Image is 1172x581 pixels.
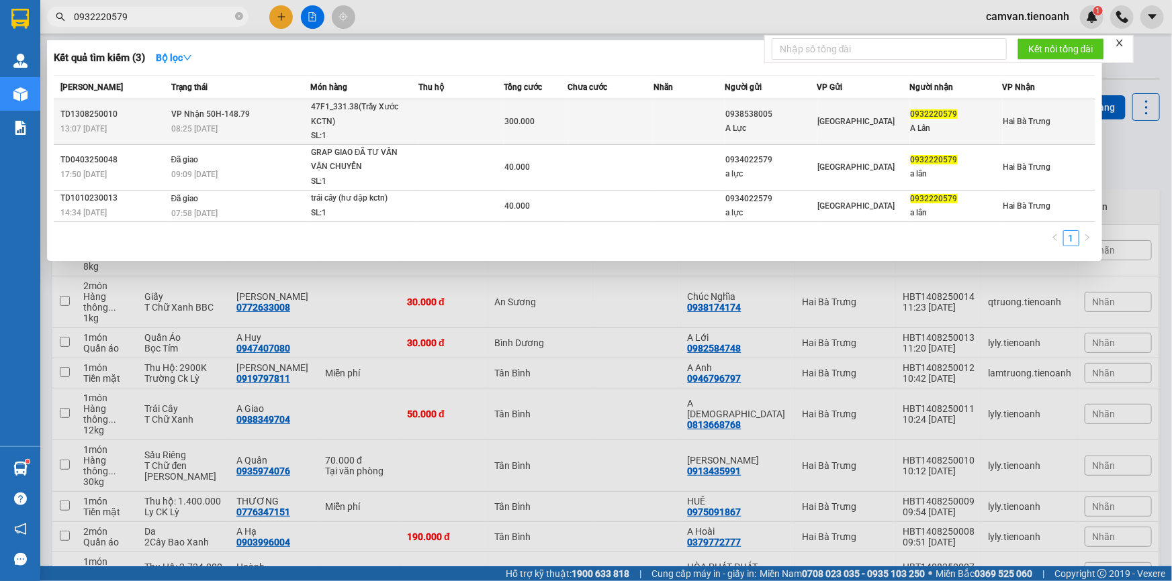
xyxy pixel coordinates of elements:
sup: 1 [26,460,30,464]
span: Đã giao [171,194,199,203]
div: SL: 1 [311,129,412,144]
span: notification [14,523,27,535]
span: down [183,53,192,62]
div: a lực [725,206,817,220]
span: 14:34 [DATE] [60,208,107,217]
img: warehouse-icon [13,87,28,101]
span: Hai Bà Trưng [1003,117,1051,126]
span: Thu hộ [418,83,444,92]
span: Người gửi [725,83,762,92]
span: 40.000 [504,162,530,172]
li: Previous Page [1047,230,1063,246]
span: 300.000 [504,117,535,126]
span: [GEOGRAPHIC_DATA] [818,201,895,211]
div: 0934022579 [725,153,817,167]
span: Trạng thái [171,83,208,92]
span: 0932220579 [911,109,958,119]
span: 07:58 [DATE] [171,209,218,218]
span: 09:09 [DATE] [171,170,218,179]
span: 13:07 [DATE] [60,124,107,134]
div: TD1308250010 [60,107,167,121]
span: message [14,553,27,566]
button: Kết nối tổng đài [1018,38,1104,60]
span: 40.000 [504,201,530,211]
strong: Bộ lọc [156,52,192,63]
span: Món hàng [310,83,347,92]
div: TD0403250048 [60,153,167,167]
div: GRAP GIAO ĐÃ TƯ VẤN VẬN CHUYỂN [311,146,412,174]
span: question-circle [14,492,27,505]
span: VP Nhận 50H-148.79 [171,109,250,119]
span: Đã giao [171,155,199,164]
img: warehouse-icon [13,462,28,476]
div: SL: 1 [311,206,412,221]
div: 47F1_331.38(Trầy Xước KCTN) [311,100,412,129]
div: trái cây (hư dập kctn) [311,191,412,206]
button: Bộ lọcdown [145,47,203,68]
span: right [1083,233,1091,242]
input: Tìm tên, số ĐT hoặc mã đơn [74,9,232,24]
span: [PERSON_NAME] [60,83,123,92]
div: TD1010230013 [60,191,167,205]
span: VP Nhận [1003,83,1036,92]
img: warehouse-icon [13,54,28,68]
input: Nhập số tổng đài [772,38,1007,60]
div: 0938538005 [725,107,817,121]
span: Hai Bà Trưng [1003,162,1051,172]
span: 0932220579 [911,194,958,203]
span: search [56,12,65,21]
span: [GEOGRAPHIC_DATA] [818,162,895,172]
span: 0932220579 [911,155,958,164]
li: Next Page [1079,230,1095,246]
span: 17:50 [DATE] [60,170,107,179]
button: left [1047,230,1063,246]
span: 08:25 [DATE] [171,124,218,134]
div: SL: 1 [311,174,412,189]
li: 1 [1063,230,1079,246]
span: Tổng cước [504,83,542,92]
span: Người nhận [910,83,954,92]
img: logo-vxr [11,9,29,29]
span: Chưa cước [568,83,608,92]
span: Hai Bà Trưng [1003,201,1051,211]
span: Kết nối tổng đài [1028,42,1093,56]
span: [GEOGRAPHIC_DATA] [818,117,895,126]
div: a lân [911,206,1002,220]
div: a lực [725,167,817,181]
span: left [1051,233,1059,242]
div: A Lân [911,121,1002,136]
span: VP Gửi [817,83,843,92]
div: A Lực [725,121,817,136]
span: close [1115,38,1124,48]
span: close-circle [235,11,243,23]
span: Nhãn [653,83,673,92]
span: close-circle [235,12,243,20]
div: 0934022579 [725,192,817,206]
img: solution-icon [13,121,28,135]
a: 1 [1064,231,1079,246]
div: a lân [911,167,1002,181]
h3: Kết quả tìm kiếm ( 3 ) [54,51,145,65]
button: right [1079,230,1095,246]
